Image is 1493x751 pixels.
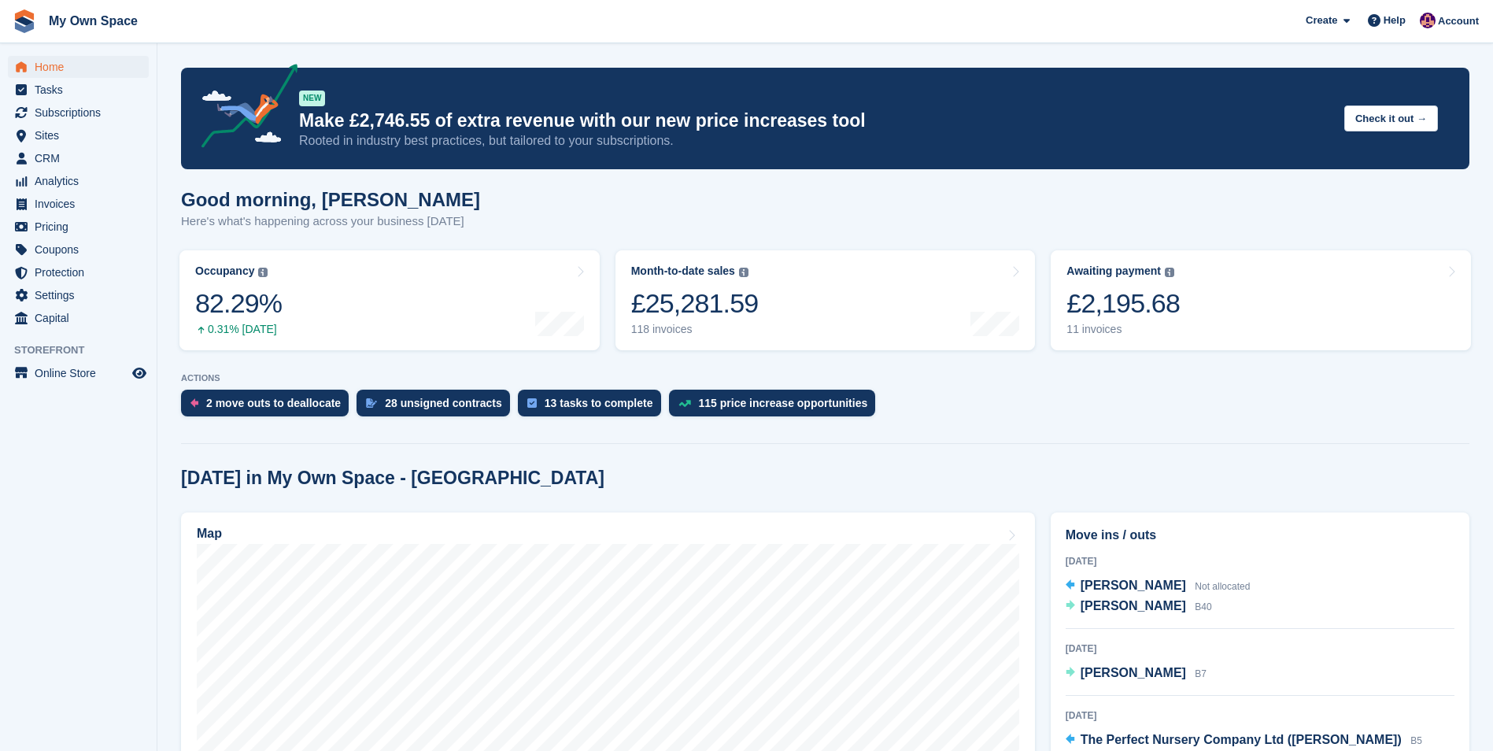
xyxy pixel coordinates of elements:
div: £2,195.68 [1066,287,1180,320]
img: contract_signature_icon-13c848040528278c33f63329250d36e43548de30e8caae1d1a13099fd9432cc5.svg [366,398,377,408]
img: move_outs_to_deallocate_icon-f764333ba52eb49d3ac5e1228854f67142a1ed5810a6f6cc68b1a99e826820c5.svg [190,398,198,408]
div: [DATE] [1066,708,1454,723]
a: menu [8,362,149,384]
a: menu [8,307,149,329]
img: icon-info-grey-7440780725fd019a000dd9b08b2336e03edf1995a4989e88bcd33f0948082b44.svg [1165,268,1174,277]
span: Settings [35,284,129,306]
span: Invoices [35,193,129,215]
a: menu [8,102,149,124]
a: menu [8,284,149,306]
span: Home [35,56,129,78]
div: 118 invoices [631,323,759,336]
span: Tasks [35,79,129,101]
span: Pricing [35,216,129,238]
span: Online Store [35,362,129,384]
a: Occupancy 82.29% 0.31% [DATE] [179,250,600,350]
a: menu [8,147,149,169]
span: [PERSON_NAME] [1081,666,1186,679]
span: Coupons [35,239,129,261]
div: 0.31% [DATE] [195,323,282,336]
a: Preview store [130,364,149,383]
div: £25,281.59 [631,287,759,320]
h2: Map [197,527,222,541]
span: Not allocated [1195,581,1250,592]
div: Awaiting payment [1066,265,1161,278]
span: B5 [1410,735,1422,746]
img: icon-info-grey-7440780725fd019a000dd9b08b2336e03edf1995a4989e88bcd33f0948082b44.svg [258,268,268,277]
p: Rooted in industry best practices, but tailored to your subscriptions. [299,132,1332,150]
span: [PERSON_NAME] [1081,599,1186,612]
span: B7 [1195,668,1207,679]
span: Storefront [14,342,157,358]
a: 115 price increase opportunities [669,390,884,424]
span: [PERSON_NAME] [1081,579,1186,592]
span: B40 [1195,601,1211,612]
a: [PERSON_NAME] B40 [1066,597,1212,617]
span: Account [1438,13,1479,29]
div: 115 price increase opportunities [699,397,868,409]
img: price_increase_opportunities-93ffe204e8149a01c8c9dc8f82e8f89637d9d84a8eef4429ea346261dce0b2c0.svg [678,400,691,407]
div: 13 tasks to complete [545,397,653,409]
img: price-adjustments-announcement-icon-8257ccfd72463d97f412b2fc003d46551f7dbcb40ab6d574587a9cd5c0d94... [188,64,298,154]
div: [DATE] [1066,642,1454,656]
span: Protection [35,261,129,283]
div: 28 unsigned contracts [385,397,502,409]
a: Awaiting payment £2,195.68 11 invoices [1051,250,1471,350]
img: task-75834270c22a3079a89374b754ae025e5fb1db73e45f91037f5363f120a921f8.svg [527,398,537,408]
div: Month-to-date sales [631,265,735,278]
img: icon-info-grey-7440780725fd019a000dd9b08b2336e03edf1995a4989e88bcd33f0948082b44.svg [739,268,748,277]
a: menu [8,261,149,283]
h2: [DATE] in My Own Space - [GEOGRAPHIC_DATA] [181,468,604,489]
div: Occupancy [195,265,254,278]
span: The Perfect Nursery Company Ltd ([PERSON_NAME]) [1081,733,1402,746]
p: ACTIONS [181,373,1469,383]
p: Here's what's happening across your business [DATE] [181,213,480,231]
span: Sites [35,124,129,146]
div: 2 move outs to deallocate [206,397,341,409]
h1: Good morning, [PERSON_NAME] [181,189,480,210]
a: menu [8,170,149,192]
img: stora-icon-8386f47178a22dfd0bd8f6a31ec36ba5ce8667c1dd55bd0f319d3a0aa187defe.svg [13,9,36,33]
img: Sergio Tartaglia [1420,13,1436,28]
span: Capital [35,307,129,329]
h2: Move ins / outs [1066,526,1454,545]
a: The Perfect Nursery Company Ltd ([PERSON_NAME]) B5 [1066,731,1422,751]
a: 28 unsigned contracts [357,390,518,424]
button: Check it out → [1344,105,1438,131]
a: My Own Space [42,8,144,34]
div: 11 invoices [1066,323,1180,336]
span: Create [1306,13,1337,28]
span: CRM [35,147,129,169]
a: menu [8,56,149,78]
a: [PERSON_NAME] B7 [1066,664,1207,684]
a: menu [8,193,149,215]
span: Analytics [35,170,129,192]
a: menu [8,216,149,238]
div: [DATE] [1066,554,1454,568]
p: Make £2,746.55 of extra revenue with our new price increases tool [299,109,1332,132]
a: [PERSON_NAME] Not allocated [1066,576,1251,597]
a: 2 move outs to deallocate [181,390,357,424]
a: 13 tasks to complete [518,390,669,424]
span: Subscriptions [35,102,129,124]
a: Month-to-date sales £25,281.59 118 invoices [615,250,1036,350]
a: menu [8,124,149,146]
span: Help [1384,13,1406,28]
a: menu [8,79,149,101]
div: NEW [299,91,325,106]
div: 82.29% [195,287,282,320]
a: menu [8,239,149,261]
